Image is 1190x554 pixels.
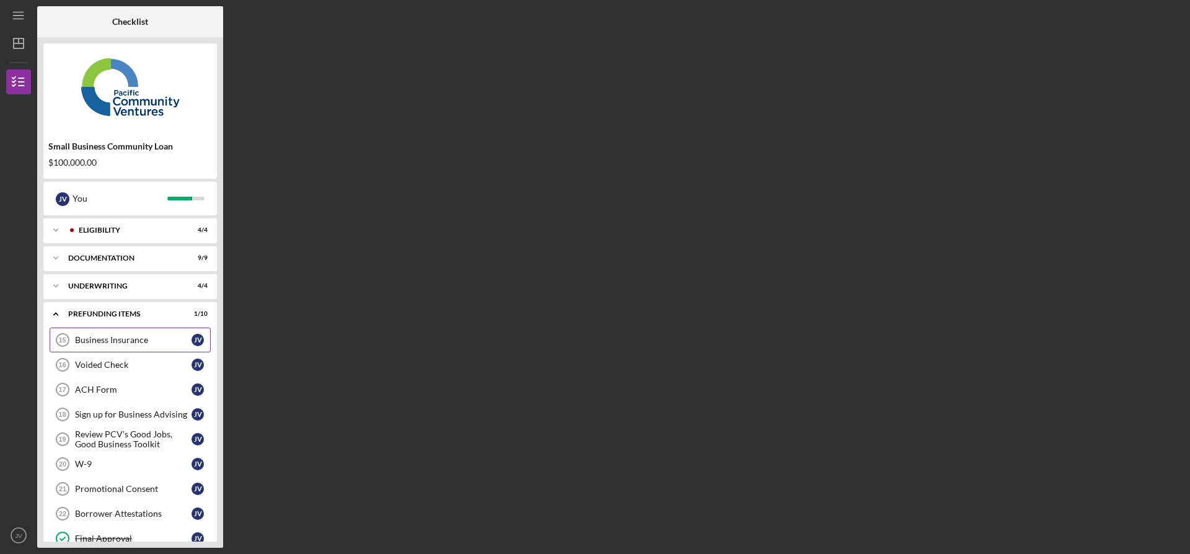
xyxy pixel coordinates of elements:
[15,532,22,539] text: JV
[58,411,66,418] tspan: 18
[48,141,212,151] div: Small Business Community Loan
[68,254,177,262] div: Documentation
[75,459,192,469] div: W-9
[192,334,204,346] div: J V
[68,310,177,318] div: Prefunding Items
[112,17,148,27] b: Checklist
[50,452,211,476] a: 20W-9JV
[50,377,211,402] a: 17ACH FormJV
[58,436,66,443] tspan: 19
[50,328,211,352] a: 15Business InsuranceJV
[192,359,204,371] div: J V
[59,510,66,517] tspan: 22
[185,282,208,290] div: 4 / 4
[73,188,167,209] div: You
[185,254,208,262] div: 9 / 9
[50,352,211,377] a: 16Voided CheckJV
[185,310,208,318] div: 1 / 10
[58,361,66,369] tspan: 16
[192,532,204,545] div: J V
[75,534,192,543] div: Final Approval
[75,385,192,395] div: ACH Form
[185,226,208,234] div: 4 / 4
[43,50,217,124] img: Product logo
[59,485,66,493] tspan: 21
[6,523,31,548] button: JV
[75,360,192,370] div: Voided Check
[58,336,66,344] tspan: 15
[79,226,177,234] div: Eligibility
[75,409,192,419] div: Sign up for Business Advising
[56,192,69,206] div: J V
[75,429,192,449] div: Review PCV's Good Jobs, Good Business Toolkit
[59,460,66,468] tspan: 20
[192,408,204,421] div: J V
[192,458,204,470] div: J V
[75,509,192,519] div: Borrower Attestations
[75,335,192,345] div: Business Insurance
[48,158,212,168] div: $100,000.00
[50,526,211,551] a: Final ApprovalJV
[50,402,211,427] a: 18Sign up for Business AdvisingJV
[192,507,204,520] div: J V
[50,427,211,452] a: 19Review PCV's Good Jobs, Good Business ToolkitJV
[58,386,66,393] tspan: 17
[50,501,211,526] a: 22Borrower AttestationsJV
[192,383,204,396] div: J V
[192,483,204,495] div: J V
[68,282,177,290] div: Underwriting
[192,433,204,445] div: J V
[75,484,192,494] div: Promotional Consent
[50,476,211,501] a: 21Promotional ConsentJV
